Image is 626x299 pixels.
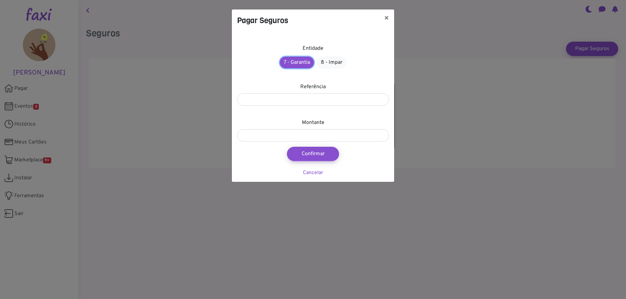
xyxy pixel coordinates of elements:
[303,45,323,52] label: Entidade
[287,147,339,161] button: Confirmar
[237,15,288,26] h4: Pagar Seguros
[303,170,323,176] a: Cancelar
[379,9,394,28] button: ×
[300,83,326,91] label: Referência
[302,119,324,127] label: Montante
[317,56,347,69] a: 8 - Impar
[280,57,314,68] a: 7 - Garantia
